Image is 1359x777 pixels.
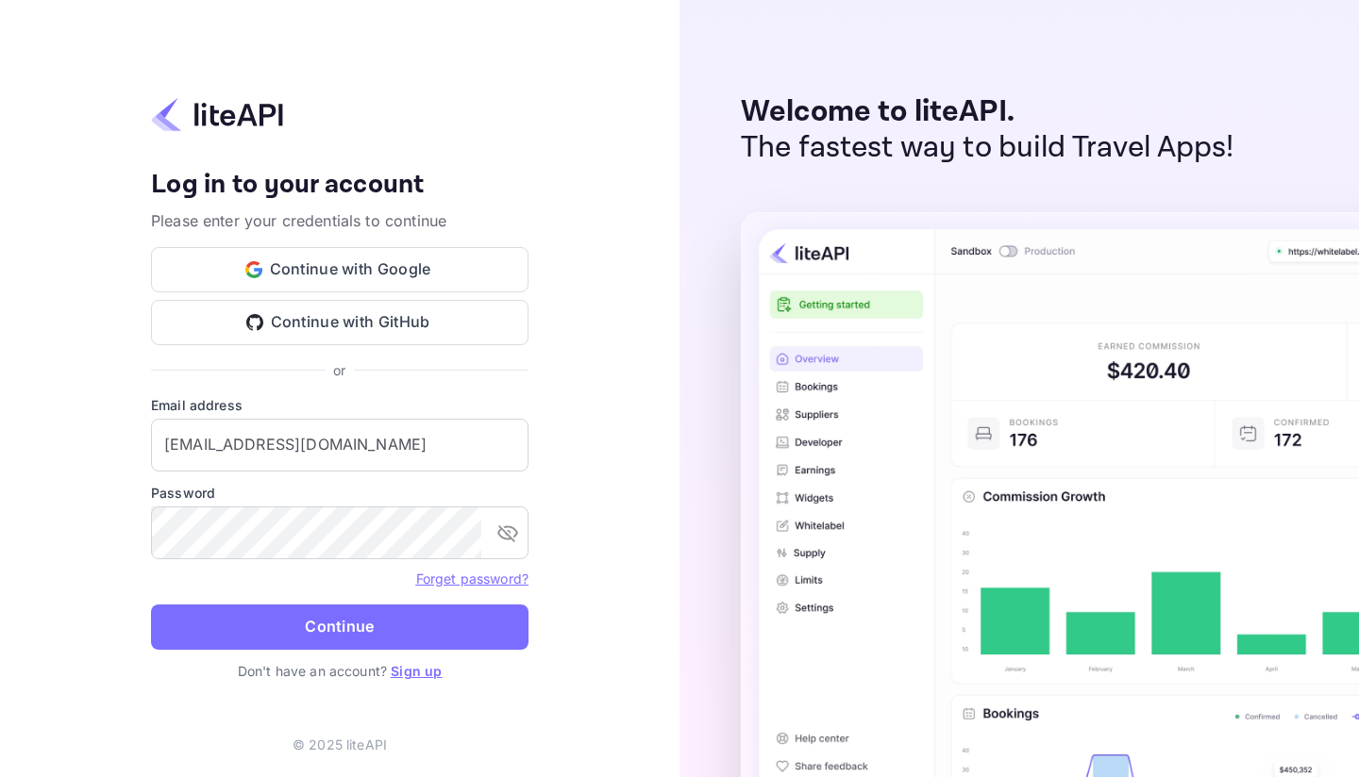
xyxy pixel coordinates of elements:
[151,169,528,202] h4: Log in to your account
[293,735,387,754] p: © 2025 liteAPI
[151,419,528,471] input: Enter your email address
[151,604,528,650] button: Continue
[151,96,283,133] img: liteapi
[741,130,1234,166] p: The fastest way to build Travel Apps!
[416,569,528,587] a: Forget password?
[489,514,527,552] button: toggle password visibility
[151,209,528,232] p: Please enter your credentials to continue
[741,94,1234,130] p: Welcome to liteAPI.
[151,483,528,503] label: Password
[391,663,442,679] a: Sign up
[151,247,528,292] button: Continue with Google
[333,360,345,380] p: or
[416,570,528,587] a: Forget password?
[151,661,528,681] p: Don't have an account?
[151,395,528,415] label: Email address
[151,300,528,345] button: Continue with GitHub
